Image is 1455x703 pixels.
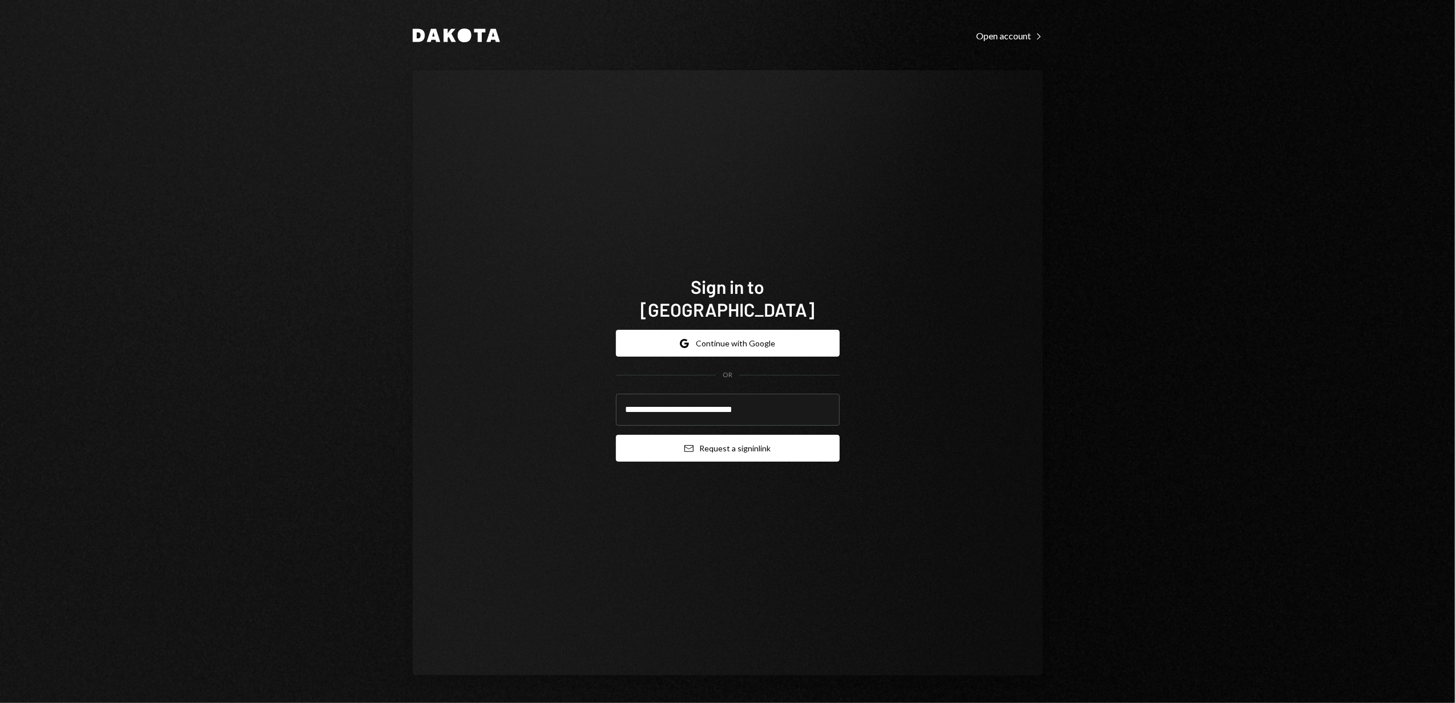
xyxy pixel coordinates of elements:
[616,330,840,357] button: Continue with Google
[977,30,1043,42] div: Open account
[616,275,840,321] h1: Sign in to [GEOGRAPHIC_DATA]
[616,435,840,462] button: Request a signinlink
[723,370,732,380] div: OR
[977,29,1043,42] a: Open account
